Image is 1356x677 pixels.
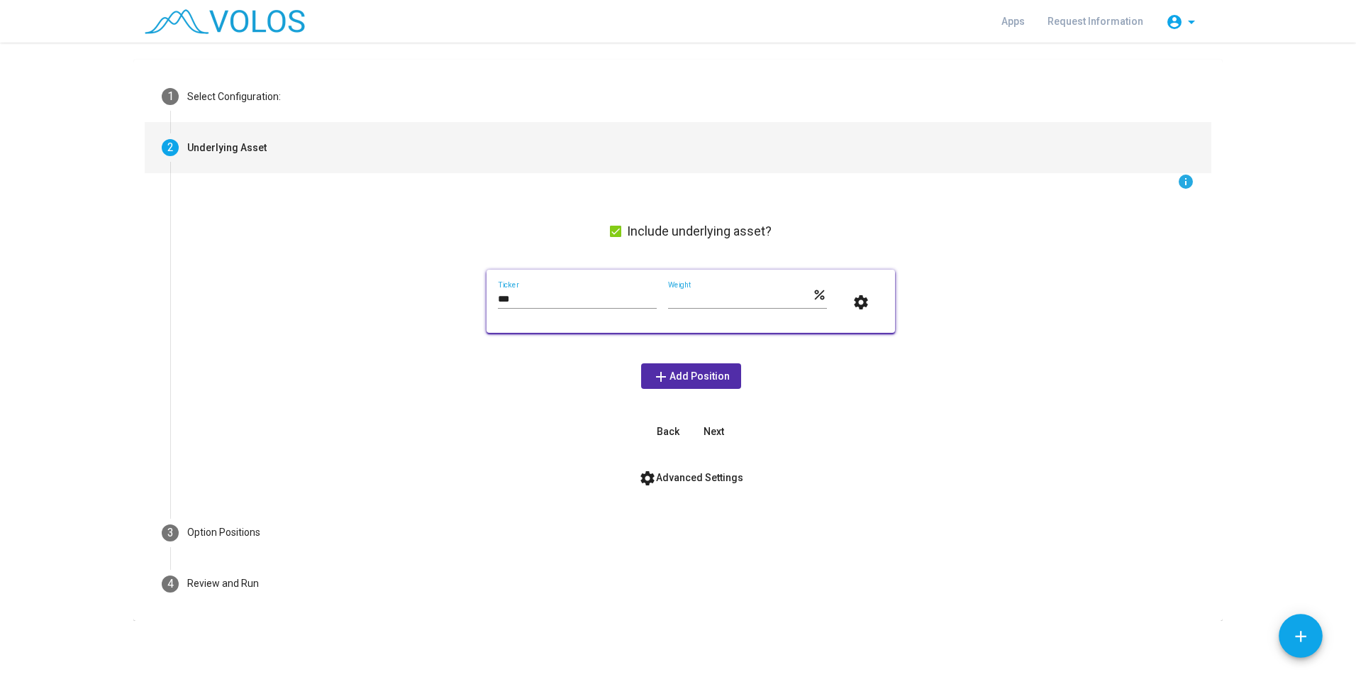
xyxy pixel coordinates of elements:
[167,89,174,103] span: 1
[645,419,691,444] button: Back
[691,419,736,444] button: Next
[628,465,755,490] button: Advanced Settings
[812,287,827,304] mat-icon: percent
[1001,16,1025,27] span: Apps
[1047,16,1143,27] span: Request Information
[852,294,869,311] mat-icon: settings
[167,526,174,539] span: 3
[187,576,259,591] div: Review and Run
[1279,614,1323,658] button: Add icon
[167,141,174,154] span: 2
[167,577,174,590] span: 4
[1036,9,1155,34] a: Request Information
[657,426,679,437] span: Back
[187,141,267,155] div: Underlying Asset
[187,525,260,540] div: Option Positions
[990,9,1036,34] a: Apps
[1177,173,1194,190] mat-icon: info
[652,368,669,385] mat-icon: add
[1183,13,1200,31] mat-icon: arrow_drop_down
[639,470,656,487] mat-icon: settings
[639,472,743,483] span: Advanced Settings
[641,363,741,389] button: Add Position
[1291,627,1310,646] mat-icon: add
[187,89,281,104] div: Select Configuration:
[652,370,730,382] span: Add Position
[704,426,724,437] span: Next
[1166,13,1183,31] mat-icon: account_circle
[627,223,772,240] span: Include underlying asset?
